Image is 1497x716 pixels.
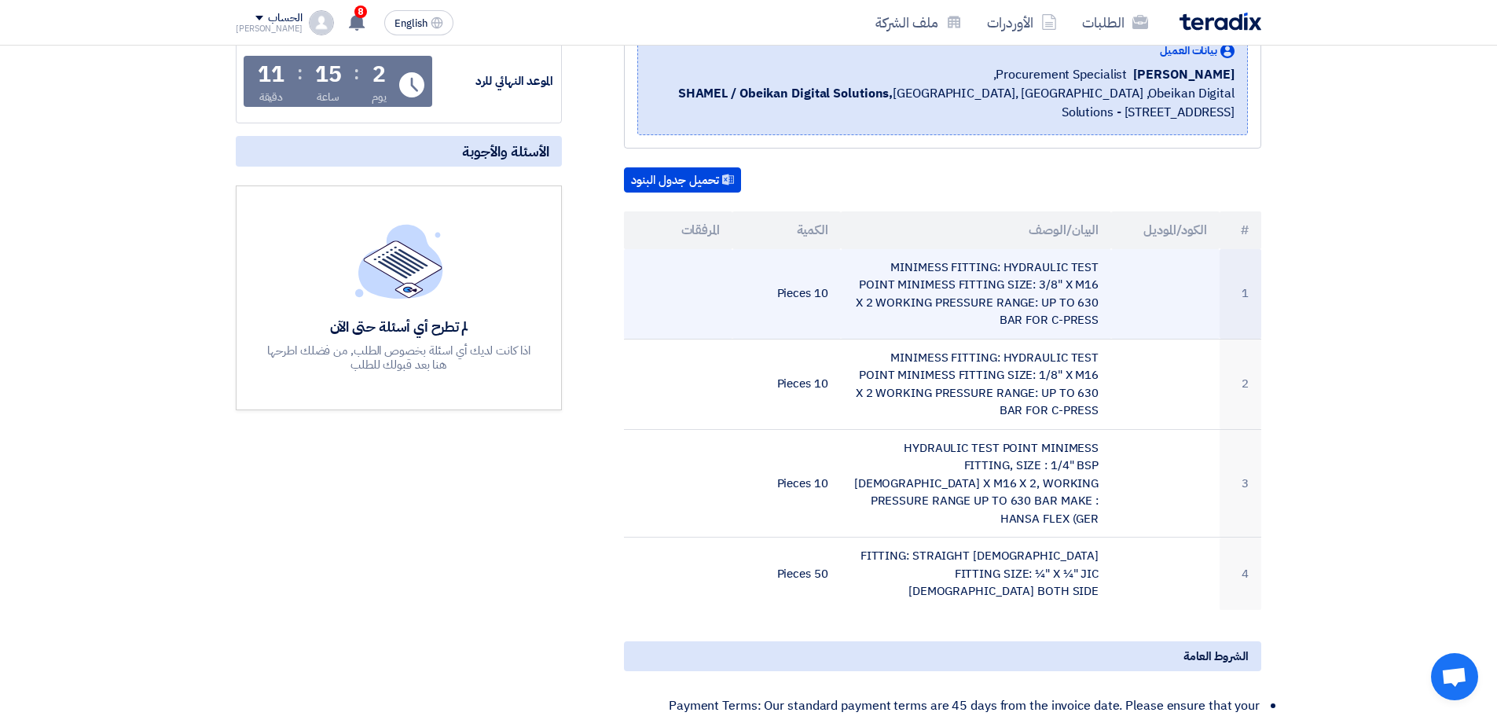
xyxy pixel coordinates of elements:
th: المرفقات [624,211,732,249]
td: 3 [1220,429,1261,538]
span: Procurement Specialist, [993,65,1128,84]
th: البيان/الوصف [841,211,1112,249]
th: الكود/الموديل [1111,211,1220,249]
span: الأسئلة والأجوبة [462,142,549,160]
span: الشروط العامة [1183,648,1249,665]
div: ساعة [317,89,339,105]
img: Teradix logo [1180,13,1261,31]
a: Open chat [1431,653,1478,700]
img: profile_test.png [309,10,334,35]
span: 8 [354,6,367,18]
button: English [384,10,453,35]
div: لم تطرح أي أسئلة حتى الآن [266,318,533,336]
td: FITTING: STRAIGHT [DEMOGRAPHIC_DATA] FITTING SIZE: ¼" X ¼" JIC [DEMOGRAPHIC_DATA] BOTH SIDE [841,538,1112,610]
div: : [354,59,359,87]
td: MINIMESS FITTING: HYDRAULIC TEST POINT MINIMESS FITTING SIZE: 1/8" X M16 X 2 WORKING PRESSURE RAN... [841,339,1112,429]
b: SHAMEL / Obeikan Digital Solutions, [678,84,893,103]
td: 2 [1220,339,1261,429]
td: MINIMESS FITTING: HYDRAULIC TEST POINT MINIMESS FITTING SIZE: 3/8" X M16 X 2 WORKING PRESSURE RAN... [841,249,1112,340]
a: ملف الشركة [863,4,974,41]
div: يوم [372,89,387,105]
div: : [297,59,303,87]
a: الأوردرات [974,4,1070,41]
td: 50 Pieces [732,538,841,610]
div: 15 [315,64,342,86]
td: 1 [1220,249,1261,340]
img: empty_state_list.svg [355,224,443,298]
div: اذا كانت لديك أي اسئلة بخصوص الطلب, من فضلك اطرحها هنا بعد قبولك للطلب [266,343,533,372]
a: الطلبات [1070,4,1161,41]
div: [PERSON_NAME] [236,24,303,33]
div: دقيقة [259,89,284,105]
div: الموعد النهائي للرد [435,72,553,90]
button: تحميل جدول البنود [624,167,741,193]
div: الحساب [268,12,302,25]
td: 10 Pieces [732,339,841,429]
td: HYDRAULIC TEST POINT MINIMESS FITTING, SIZE : 1/4" BSP [DEMOGRAPHIC_DATA] X M16 X 2, WORKING PRES... [841,429,1112,538]
th: # [1220,211,1261,249]
td: 4 [1220,538,1261,610]
span: [GEOGRAPHIC_DATA], [GEOGRAPHIC_DATA] ,Obeikan Digital Solutions - [STREET_ADDRESS] [651,84,1235,122]
span: بيانات العميل [1160,42,1217,59]
td: 10 Pieces [732,249,841,340]
th: الكمية [732,211,841,249]
td: 10 Pieces [732,429,841,538]
span: [PERSON_NAME] [1133,65,1235,84]
span: English [394,18,427,29]
div: 2 [372,64,386,86]
div: 11 [258,64,284,86]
